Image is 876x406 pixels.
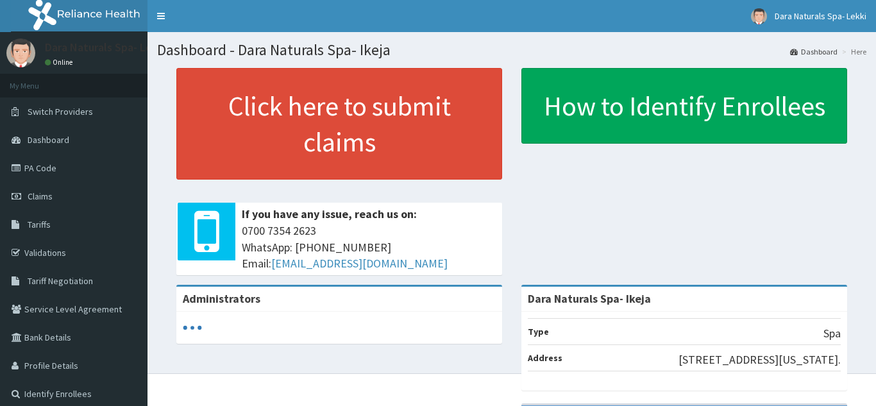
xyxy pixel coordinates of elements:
[790,46,838,57] a: Dashboard
[183,318,202,337] svg: audio-loading
[271,256,448,271] a: [EMAIL_ADDRESS][DOMAIN_NAME]
[521,68,847,144] a: How to Identify Enrollees
[45,42,166,53] p: Dara Naturals Spa- Lekki
[28,219,51,230] span: Tariffs
[528,326,549,337] b: Type
[242,207,417,221] b: If you have any issue, reach us on:
[157,42,866,58] h1: Dashboard - Dara Naturals Spa- Ikeja
[28,190,53,202] span: Claims
[528,352,562,364] b: Address
[28,134,69,146] span: Dashboard
[751,8,767,24] img: User Image
[45,58,76,67] a: Online
[528,291,651,306] strong: Dara Naturals Spa- Ikeja
[28,106,93,117] span: Switch Providers
[775,10,866,22] span: Dara Naturals Spa- Lekki
[183,291,260,306] b: Administrators
[823,325,841,342] p: Spa
[678,351,841,368] p: [STREET_ADDRESS][US_STATE].
[176,68,502,180] a: Click here to submit claims
[242,223,496,272] span: 0700 7354 2623 WhatsApp: [PHONE_NUMBER] Email:
[6,38,35,67] img: User Image
[839,46,866,57] li: Here
[28,275,93,287] span: Tariff Negotiation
